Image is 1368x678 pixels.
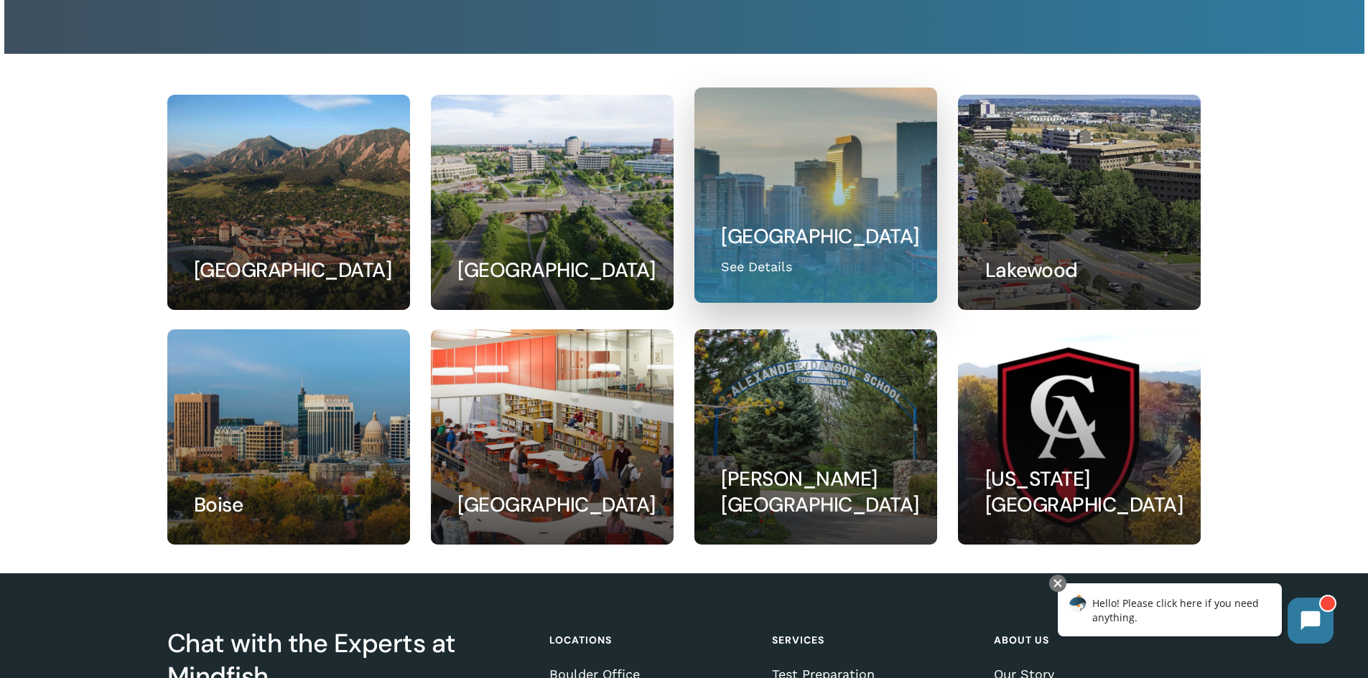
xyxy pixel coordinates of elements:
iframe: Chatbot [1043,572,1348,658]
h4: About Us [994,627,1196,653]
h4: Locations [549,627,751,653]
h4: Services [772,627,974,653]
